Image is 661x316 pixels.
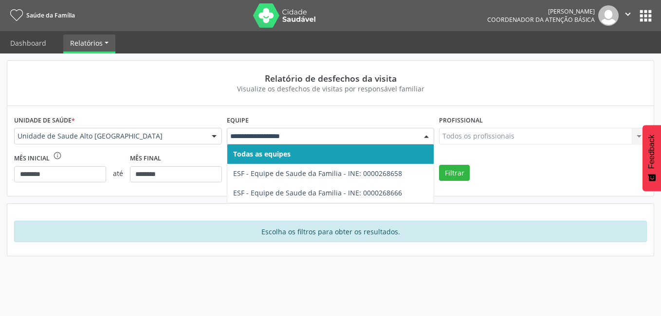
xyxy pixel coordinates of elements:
label: Profissional [439,113,483,128]
i: info_outline [53,151,62,160]
div: [PERSON_NAME] [487,7,595,16]
span: Coordenador da Atenção Básica [487,16,595,24]
div: Relatório de desfechos da visita [21,73,640,84]
span: Todas as equipes [233,149,291,158]
label: Equipe [227,113,249,128]
span: ESF - Equipe de Saude da Familia - INE: 0000268658 [233,169,402,178]
label: Unidade de saúde [14,113,75,128]
div: Visualize os desfechos de visitas por responsável familiar [21,84,640,94]
button: Feedback - Mostrar pesquisa [643,125,661,191]
button: apps [637,7,654,24]
button: Filtrar [439,165,470,181]
a: Saúde da Família [7,7,75,23]
span: Saúde da Família [26,11,75,19]
button:  [619,5,637,26]
div: O intervalo deve ser de no máximo 6 meses [53,151,62,166]
span: até [106,161,130,185]
span: Feedback [647,135,656,169]
span: Relatórios [70,38,103,48]
span: Unidade de Saude Alto [GEOGRAPHIC_DATA] [18,131,202,141]
img: img [598,5,619,26]
label: Mês inicial [14,151,50,166]
a: Relatórios [63,35,115,52]
span: ESF - Equipe de Saude da Familia - INE: 0000268666 [233,188,402,197]
i:  [623,9,633,19]
label: Mês final [130,151,161,166]
div: Escolha os filtros para obter os resultados. [14,221,647,242]
a: Dashboard [3,35,53,52]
